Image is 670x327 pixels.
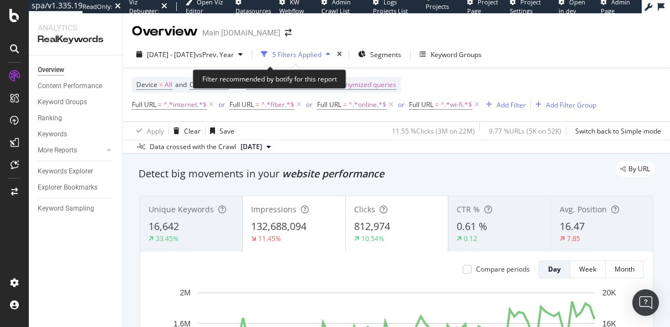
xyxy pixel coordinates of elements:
button: Add Filter Group [531,98,596,111]
button: Month [606,260,644,278]
div: 33.45% [156,234,178,243]
div: Keyword Groups [38,96,87,108]
button: or [218,99,225,110]
span: 16.47 [560,219,585,233]
div: 10.54% [361,234,384,243]
a: Keyword Sampling [38,203,115,214]
span: 16,642 [149,219,179,233]
text: 2M [180,288,191,297]
div: 5 Filters Applied [272,50,321,59]
div: Keyword Groups [431,50,482,59]
span: ^.*wi-fi.*$ [441,97,472,113]
span: Datasources [236,7,271,15]
div: Explorer Bookmarks [38,182,98,193]
div: Add Filter Group [546,100,596,110]
span: ^.*fiber.*$ [261,97,294,113]
span: ^.*online.*$ [349,97,386,113]
span: Country [190,80,214,89]
button: Save [206,122,234,140]
div: Overview [38,64,64,76]
button: 5 Filters Applied [257,45,335,63]
div: Month [615,264,635,274]
span: CTR % [457,204,480,214]
a: Keywords [38,129,115,140]
div: Clear [184,126,201,136]
div: Compare periods [476,264,530,274]
span: [DATE] - [DATE] [147,50,196,59]
div: 7.85 [567,234,580,243]
span: Segments [370,50,401,59]
div: 9.77 % URLs ( 5K on 52K ) [489,126,561,136]
div: Save [219,126,234,136]
a: Explorer Bookmarks [38,182,115,193]
button: or [398,99,405,110]
div: Day [548,264,561,274]
button: Segments [354,45,406,63]
span: Unique Keywords [149,204,214,214]
div: Overview [132,22,198,41]
span: Full URL [317,100,341,109]
a: Keywords Explorer [38,166,115,177]
span: Clicks [354,204,375,214]
div: RealKeywords [38,33,114,46]
span: By URL [628,166,650,172]
span: and [175,80,187,89]
span: All [165,77,172,93]
span: = [159,80,163,89]
div: Ranking [38,113,62,124]
a: Overview [38,64,115,76]
div: Week [579,264,596,274]
div: or [218,100,225,109]
button: Week [570,260,606,278]
div: 11.45% [258,234,281,243]
span: Projects List [426,2,449,19]
span: Full URL [229,100,254,109]
span: vs Prev. Year [196,50,234,59]
span: Device [136,80,157,89]
button: Clear [169,122,201,140]
button: Keyword Groups [415,45,486,63]
div: Switch back to Simple mode [575,126,661,136]
span: = [158,100,162,109]
button: [DATE] - [DATE]vsPrev. Year [132,45,247,63]
div: Add Filter [497,100,526,110]
span: 2025 Apr. 27th [241,142,262,152]
span: = [255,100,259,109]
div: Keywords [38,129,67,140]
div: Filter recommended by botify for this report [193,69,346,89]
span: 812,974 [354,219,390,233]
span: Full URL [132,100,156,109]
button: Day [539,260,570,278]
a: Ranking [38,113,115,124]
a: More Reports [38,145,104,156]
div: 0.12 [464,234,477,243]
button: Switch back to Simple mode [571,122,661,140]
div: 11.55 % Clicks ( 3M on 22M ) [392,126,475,136]
div: legacy label [616,161,654,177]
div: ReadOnly: [83,2,112,11]
span: Impressions [251,204,296,214]
div: or [306,100,313,109]
span: = [435,100,439,109]
button: Add Filter [482,98,526,111]
div: Main [DOMAIN_NAME] [202,27,280,38]
span: = [343,100,347,109]
text: 20K [602,288,617,297]
span: 132,688,094 [251,219,306,233]
div: Content Performance [38,80,102,92]
div: Apply [147,126,164,136]
div: arrow-right-arrow-left [285,29,291,37]
div: Data crossed with the Crawl [150,142,236,152]
span: ^.*internet.*$ [163,97,207,113]
a: Content Performance [38,80,115,92]
div: More Reports [38,145,77,156]
div: Analytics [38,22,114,33]
div: or [398,100,405,109]
div: times [335,49,344,60]
button: Apply [132,122,164,140]
div: Keywords Explorer [38,166,93,177]
span: Full URL [409,100,433,109]
a: Keyword Groups [38,96,115,108]
button: [DATE] [236,140,275,154]
span: Avg. Position [560,204,607,214]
